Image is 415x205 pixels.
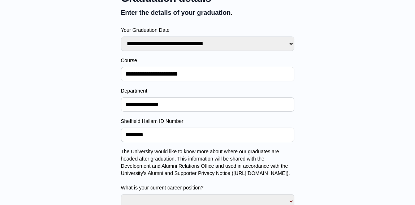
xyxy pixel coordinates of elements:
label: Course [121,57,294,64]
label: Department [121,87,294,94]
label: The University would like to know more about where our graduates are headed after graduation. Thi... [121,148,294,191]
label: Sheffield Hallam ID Number [121,118,294,125]
p: Enter the details of your graduation. [121,8,294,18]
label: Your Graduation Date [121,26,294,34]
